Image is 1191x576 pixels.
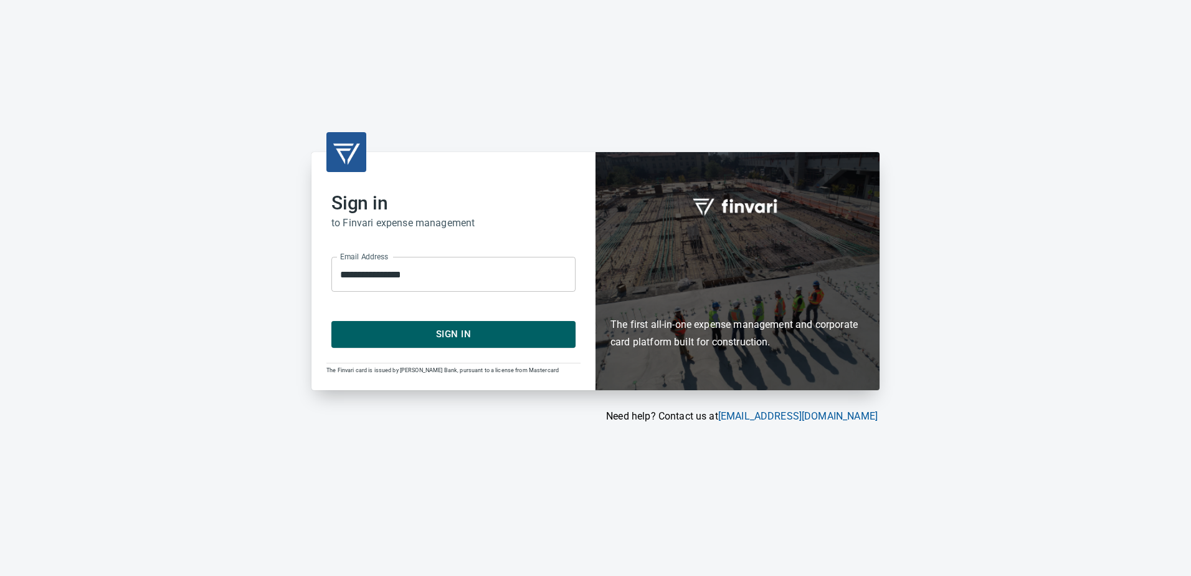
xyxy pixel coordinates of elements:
h2: Sign in [331,192,576,214]
span: The Finvari card is issued by [PERSON_NAME] Bank, pursuant to a license from Mastercard [326,367,559,373]
h6: to Finvari expense management [331,214,576,232]
img: fullword_logo_white.png [691,191,784,220]
button: Sign In [331,321,576,347]
span: Sign In [345,326,562,342]
h6: The first all-in-one expense management and corporate card platform built for construction. [610,244,865,351]
div: Finvari [595,152,880,390]
img: transparent_logo.png [331,137,361,167]
p: Need help? Contact us at [311,409,878,424]
a: [EMAIL_ADDRESS][DOMAIN_NAME] [718,410,878,422]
